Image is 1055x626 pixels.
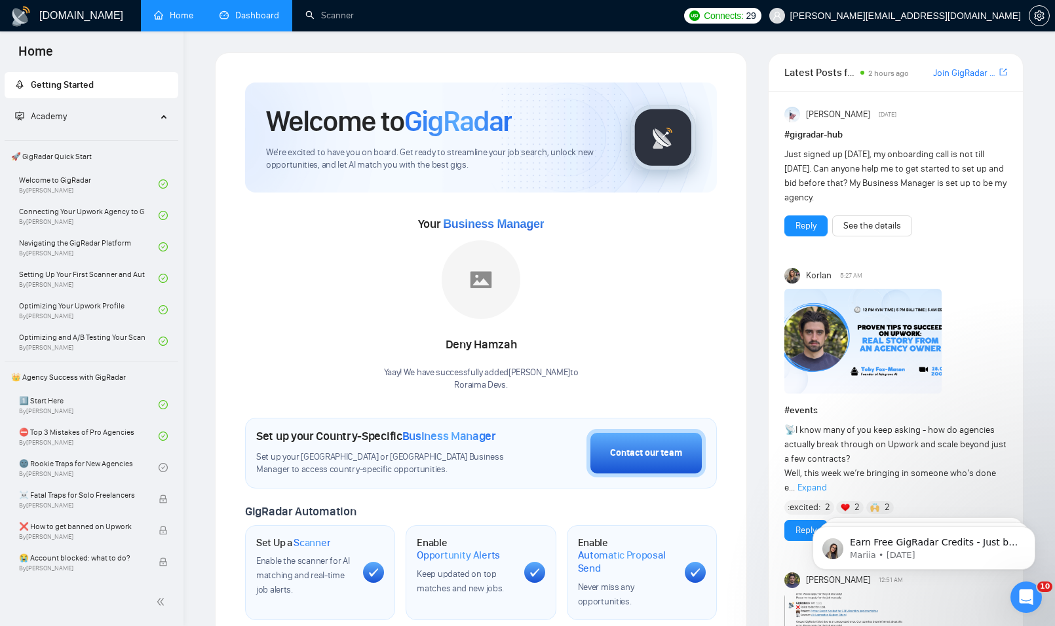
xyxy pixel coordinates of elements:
[784,107,800,122] img: Anisuzzaman Khan
[417,536,513,562] h1: Enable
[788,500,820,515] span: :excited:
[784,268,800,284] img: Korlan
[19,551,145,564] span: 😭 Account blocked: what to do?
[10,6,31,27] img: logo
[784,572,800,588] img: Toby Fox-Mason
[806,268,832,283] span: Korlan
[15,111,67,122] span: Academy
[784,403,1007,418] h1: # events
[418,217,545,231] span: Your
[256,555,350,595] span: Enable the scanner for AI matching and real-time job alerts.
[19,502,145,509] span: By [PERSON_NAME]
[784,424,796,435] span: 📡
[999,67,1007,77] span: export
[245,504,356,519] span: GigRadar Automation
[159,526,168,535] span: lock
[19,520,145,533] span: ❌ How to get banned on Upwork
[746,9,756,23] span: 29
[19,488,145,502] span: ☠️ Fatal Traps for Solo Freelancers
[578,549,674,574] span: Automatic Proposal Send
[266,103,512,139] h1: Welcome to
[578,536,674,575] h1: Enable
[879,109,896,120] span: [DATE]
[784,215,828,236] button: Reply
[159,494,168,504] span: lock
[1037,581,1052,592] span: 10
[19,327,159,356] a: Optimizing and A/B Testing Your Scanner for Better ResultsBy[PERSON_NAME]
[19,453,159,482] a: 🌚 Rookie Traps for New AgenciesBy[PERSON_NAME]
[417,568,504,594] span: Keep updated on top matches and new jobs.
[220,10,279,21] a: dashboardDashboard
[305,10,354,21] a: searchScanner
[256,451,521,476] span: Set up your [GEOGRAPHIC_DATA] or [GEOGRAPHIC_DATA] Business Manager to access country-specific op...
[19,390,159,419] a: 1️⃣ Start HereBy[PERSON_NAME]
[256,429,496,443] h1: Set up your Country-Specific
[159,432,168,441] span: check-circle
[868,69,909,78] span: 2 hours ago
[19,232,159,261] a: Navigating the GigRadar PlatformBy[PERSON_NAME]
[159,274,168,283] span: check-circle
[154,10,193,21] a: homeHome
[773,11,782,20] span: user
[19,201,159,230] a: Connecting Your Upwork Agency to GigRadarBy[PERSON_NAME]
[159,337,168,346] span: check-circle
[19,422,159,451] a: ⛔ Top 3 Mistakes of Pro AgenciesBy[PERSON_NAME]
[159,179,168,189] span: check-circle
[19,264,159,293] a: Setting Up Your First Scanner and Auto-BidderBy[PERSON_NAME]
[704,9,743,23] span: Connects:
[6,143,177,170] span: 🚀 GigRadar Quick Start
[578,581,634,607] span: Never miss any opportunities.
[5,72,178,98] li: Getting Started
[19,564,145,572] span: By [PERSON_NAME]
[1029,10,1050,21] a: setting
[999,66,1007,79] a: export
[843,219,901,233] a: See the details
[159,463,168,472] span: check-circle
[159,557,168,566] span: lock
[610,446,682,460] div: Contact our team
[256,536,330,549] h1: Set Up a
[8,42,64,69] span: Home
[159,305,168,314] span: check-circle
[417,549,500,562] span: Opportunity Alerts
[1010,581,1042,613] iframe: Intercom live chat
[793,499,1055,591] iframe: Intercom notifications message
[784,149,1007,203] span: Just signed up [DATE], my onboarding call is not till [DATE]. Can anyone help me to get started t...
[1029,5,1050,26] button: setting
[266,147,609,172] span: We're excited to have you on board. Get ready to streamline your job search, unlock new opportuni...
[689,10,700,21] img: upwork-logo.png
[784,64,856,81] span: Latest Posts from the GigRadar Community
[19,170,159,198] a: Welcome to GigRadarBy[PERSON_NAME]
[933,66,997,81] a: Join GigRadar Slack Community
[832,215,912,236] button: See the details
[159,211,168,220] span: check-circle
[784,424,1007,493] span: I know many of you keep asking - how do agencies actually break through on Upwork and scale beyon...
[586,429,706,477] button: Contact our team
[15,111,24,120] span: fund-projection-screen
[797,482,827,493] span: Expand
[15,80,24,89] span: rocket
[840,270,862,282] span: 5:27 AM
[443,217,544,230] span: Business Manager
[384,334,579,356] div: Deny Hamzah
[159,242,168,251] span: check-circle
[6,364,177,390] span: 👑 Agency Success with GigRadar
[442,240,520,319] img: placeholder.png
[806,107,870,122] span: [PERSON_NAME]
[1029,10,1049,21] span: setting
[159,400,168,409] span: check-circle
[404,103,512,139] span: GigRadar
[784,289,942,394] img: F09C1F8H75G-Event%20with%20Tobe%20Fox-Mason.png
[19,295,159,324] a: Optimizing Your Upwork ProfileBy[PERSON_NAME]
[630,105,696,170] img: gigradar-logo.png
[402,429,496,443] span: Business Manager
[294,536,330,549] span: Scanner
[156,595,169,608] span: double-left
[31,79,94,90] span: Getting Started
[384,379,579,392] p: Roraima Devs .
[784,520,828,541] button: Reply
